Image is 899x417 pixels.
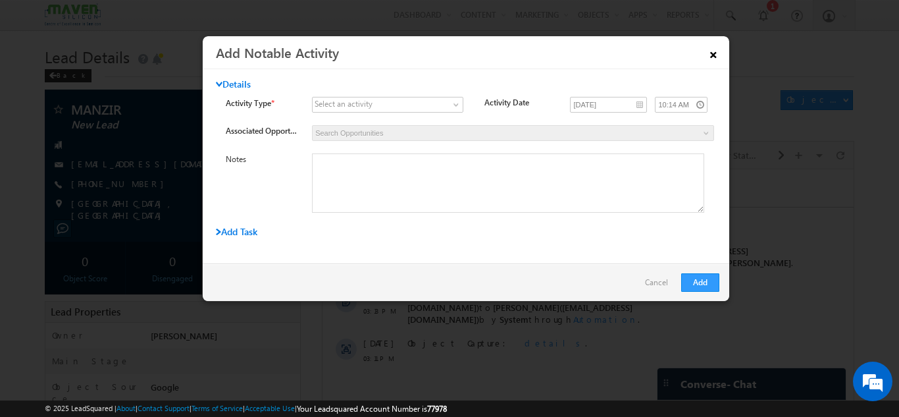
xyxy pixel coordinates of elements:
span: 03:13 PM [41,136,80,148]
span: Object Owner changed from to by . [85,76,471,99]
button: Add [681,273,719,292]
a: Terms of Service [192,404,243,412]
label: Activity Date [484,97,557,109]
span: [PERSON_NAME]([EMAIL_ADDRESS][DOMAIN_NAME]) [170,88,382,99]
span: Add Task [216,225,257,238]
span: [DATE] [41,168,70,180]
label: Associated Opportunity [226,125,299,137]
a: About [116,404,136,412]
span: details [202,168,263,179]
h3: Add Notable Activity [216,41,702,64]
span: Object Owner changed from to by through . [85,121,388,155]
span: [DATE] [41,76,70,88]
a: × [702,41,725,64]
span: Time [198,10,216,30]
textarea: Type your message and hit 'Enter' [17,122,240,312]
span: Automation [251,144,315,155]
div: Sales Activity,Program,Email Bounced,Email Link Clicked,Email Marked Spam & 72 more.. [66,11,165,30]
span: 77978 [427,404,447,414]
span: System [177,144,206,155]
span: 03:11 PM [41,183,80,195]
span: Your Leadsquared Account Number is [297,404,447,414]
div: [DATE] [13,51,56,63]
span: [DATE] [41,121,70,132]
div: Chat with us now [68,69,221,86]
div: 77 Selected [69,14,107,26]
span: System([EMAIL_ADDRESS][DOMAIN_NAME]) [85,121,388,144]
span: [PERSON_NAME]([EMAIL_ADDRESS][DOMAIN_NAME]) [85,76,426,99]
img: d_60004797649_company_0_60004797649 [22,69,55,86]
div: Minimize live chat window [216,7,247,38]
div: Select an activity [315,98,372,110]
span: 03:47 PM [41,91,80,115]
label: Notes [226,153,299,165]
span: Details [216,78,251,90]
label: Activity Type [226,97,299,109]
a: Cancel [645,273,675,298]
em: Start Chat [179,323,239,341]
span: Activity Type [13,10,59,30]
span: [PERSON_NAME] [402,88,469,99]
a: Acceptable Use [245,404,295,412]
span: Object Capture: [85,168,192,179]
div: . [85,168,473,180]
span: © 2025 LeadSquared | | | | | [45,403,447,415]
div: All Time [226,14,253,26]
span: [PERSON_NAME]([EMAIL_ADDRESS][DOMAIN_NAME]) [85,132,310,155]
a: Contact Support [138,404,190,412]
